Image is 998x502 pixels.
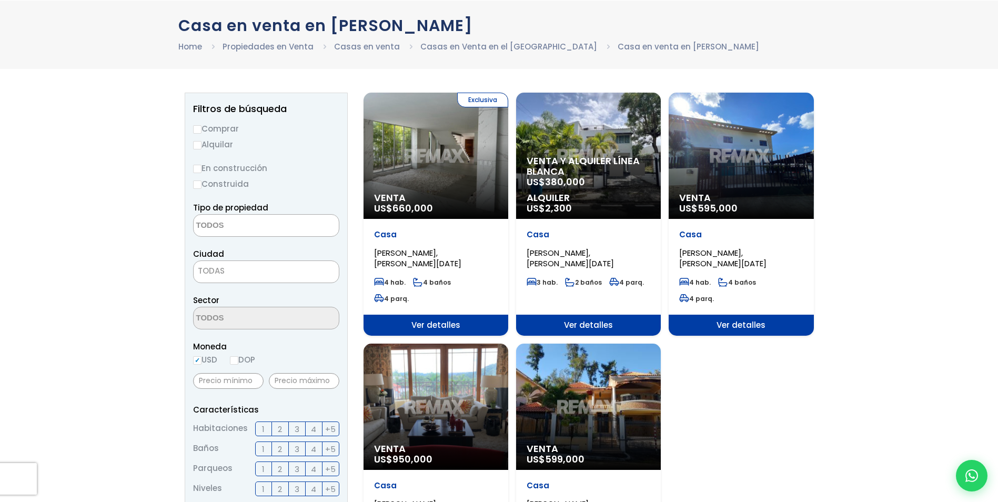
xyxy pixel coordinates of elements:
span: 3 [295,483,299,496]
a: Home [178,41,202,52]
input: En construcción [193,165,201,173]
label: Comprar [193,122,339,135]
span: TODAS [193,260,339,283]
span: 4 hab. [374,278,406,287]
p: Casa [679,229,803,240]
label: DOP [230,353,255,366]
a: Casas en venta [334,41,400,52]
span: US$ [374,202,433,215]
span: 3 [295,463,299,476]
p: Casa [527,229,650,240]
span: 1 [262,463,265,476]
input: Construida [193,180,201,189]
span: 4 parq. [679,294,714,303]
input: Comprar [193,125,201,134]
span: 3 hab. [527,278,558,287]
span: 595,000 [698,202,738,215]
span: Sector [193,295,219,306]
span: +5 [325,463,336,476]
label: Construida [193,177,339,190]
span: 4 [311,443,316,456]
textarea: Search [194,215,296,237]
span: Ver detalles [669,315,813,336]
h1: Casa en venta en [PERSON_NAME] [178,16,820,35]
input: Precio máximo [269,373,339,389]
span: 4 [311,423,316,436]
a: Exclusiva Venta US$660,000 Casa [PERSON_NAME], [PERSON_NAME][DATE] 4 hab. 4 baños 4 parq. Ver det... [364,93,508,336]
span: Moneda [193,340,339,353]
span: 1 [262,423,265,436]
span: 2 baños [565,278,602,287]
span: Exclusiva [457,93,508,107]
p: Casa [527,480,650,491]
span: Parqueos [193,461,233,476]
span: Venta [679,193,803,203]
a: Propiedades en Venta [223,41,314,52]
span: TODAS [194,264,339,278]
span: 3 [295,443,299,456]
label: En construcción [193,162,339,175]
li: Casa en venta en [PERSON_NAME] [618,40,759,53]
span: 4 hab. [679,278,711,287]
span: 4 parq. [374,294,409,303]
span: Alquiler [527,193,650,203]
span: 4 [311,483,316,496]
span: 4 baños [413,278,451,287]
textarea: Search [194,307,296,330]
label: Alquilar [193,138,339,151]
span: 660,000 [392,202,433,215]
span: 4 baños [718,278,756,287]
span: Baños [193,441,219,456]
span: 2 [278,483,282,496]
span: Tipo de propiedad [193,202,268,213]
span: 1 [262,443,265,456]
span: Venta y alquiler línea blanca [527,156,650,177]
span: Venta [374,193,498,203]
span: 599,000 [545,453,584,466]
span: +5 [325,423,336,436]
span: 2 [278,443,282,456]
span: Habitaciones [193,421,248,436]
span: 1 [262,483,265,496]
input: DOP [230,356,238,365]
span: TODAS [198,265,225,276]
a: Venta y alquiler línea blanca US$380,000 Alquiler US$2,300 Casa [PERSON_NAME], [PERSON_NAME][DATE... [516,93,661,336]
h2: Filtros de búsqueda [193,104,339,114]
span: 2 [278,463,282,476]
span: Venta [374,444,498,454]
span: Ver detalles [364,315,508,336]
label: USD [193,353,217,366]
span: 2 [278,423,282,436]
p: Características [193,403,339,416]
span: 4 parq. [609,278,644,287]
p: Casa [374,229,498,240]
span: [PERSON_NAME], [PERSON_NAME][DATE] [374,247,461,269]
span: Venta [527,444,650,454]
span: US$ [679,202,738,215]
span: 4 [311,463,316,476]
a: Venta US$595,000 Casa [PERSON_NAME], [PERSON_NAME][DATE] 4 hab. 4 baños 4 parq. Ver detalles [669,93,813,336]
span: US$ [374,453,432,466]
span: +5 [325,443,336,456]
input: USD [193,356,201,365]
input: Precio mínimo [193,373,264,389]
a: Casas en Venta en el [GEOGRAPHIC_DATA] [420,41,597,52]
span: 2,300 [545,202,572,215]
input: Alquilar [193,141,201,149]
span: US$ [527,175,585,188]
span: Ciudad [193,248,224,259]
span: US$ [527,202,572,215]
span: [PERSON_NAME], [PERSON_NAME][DATE] [527,247,614,269]
span: [PERSON_NAME], [PERSON_NAME][DATE] [679,247,767,269]
span: 3 [295,423,299,436]
p: Casa [374,480,498,491]
span: Ver detalles [516,315,661,336]
span: 380,000 [545,175,585,188]
span: Niveles [193,481,222,496]
span: US$ [527,453,584,466]
span: 950,000 [392,453,432,466]
span: +5 [325,483,336,496]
